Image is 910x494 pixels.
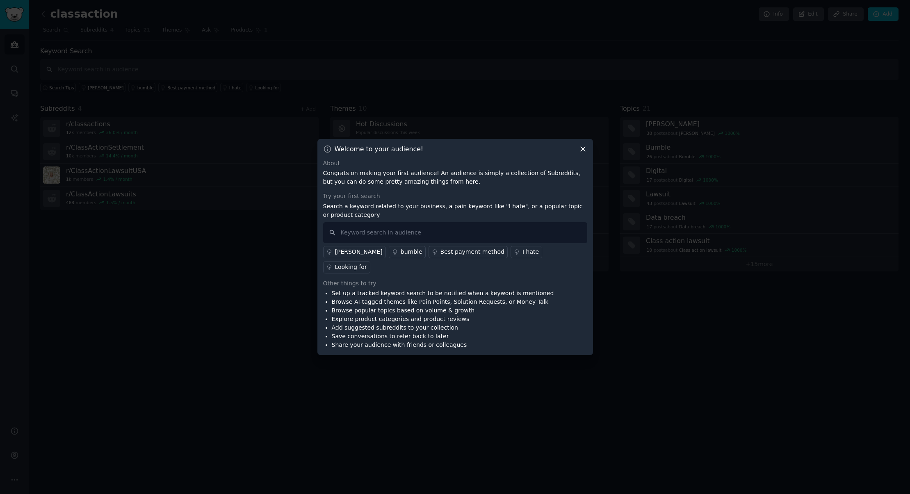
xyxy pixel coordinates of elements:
li: Explore product categories and product reviews [332,315,554,323]
h3: Welcome to your audience! [335,145,424,153]
a: bumble [389,246,426,258]
li: Share your audience with friends or colleagues [332,341,554,349]
div: Other things to try [323,279,587,288]
div: I hate [522,248,539,256]
p: Congrats on making your first audience! An audience is simply a collection of Subreddits, but you... [323,169,587,186]
a: I hate [511,246,542,258]
li: Browse popular topics based on volume & growth [332,306,554,315]
div: bumble [401,248,422,256]
div: Best payment method [440,248,504,256]
input: Keyword search in audience [323,222,587,243]
li: Add suggested subreddits to your collection [332,323,554,332]
div: Try your first search [323,192,587,200]
a: Looking for [323,261,370,273]
div: Looking for [335,263,367,271]
li: Browse AI-tagged themes like Pain Points, Solution Requests, or Money Talk [332,298,554,306]
div: [PERSON_NAME] [335,248,383,256]
a: [PERSON_NAME] [323,246,386,258]
li: Save conversations to refer back to later [332,332,554,341]
a: Best payment method [429,246,508,258]
p: Search a keyword related to your business, a pain keyword like "I hate", or a popular topic or pr... [323,202,587,219]
li: Set up a tracked keyword search to be notified when a keyword is mentioned [332,289,554,298]
div: About [323,159,587,168]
